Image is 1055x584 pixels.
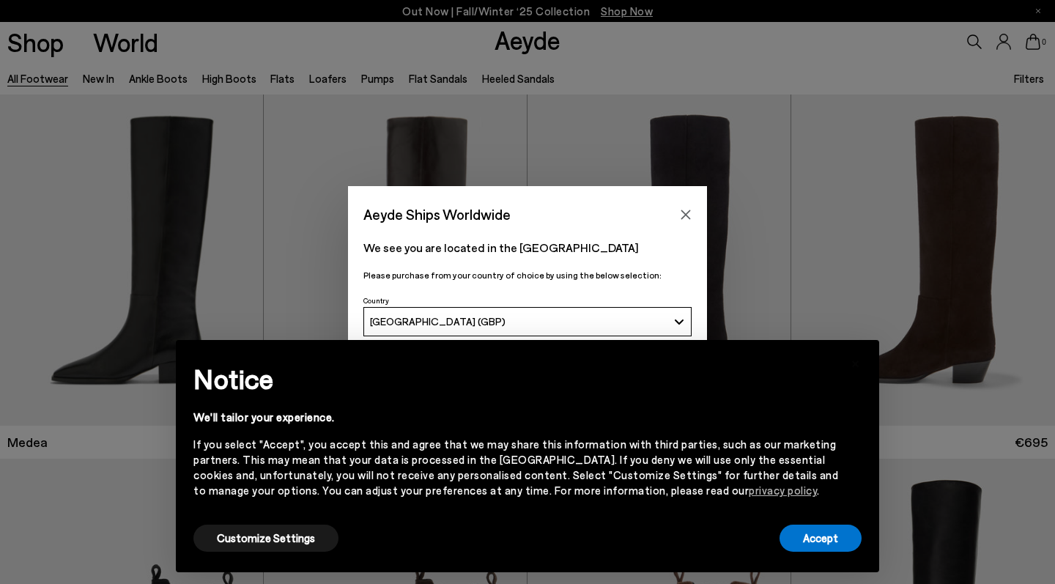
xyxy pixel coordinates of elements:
span: × [851,351,861,372]
button: Customize Settings [193,525,338,552]
div: We'll tailor your experience. [193,410,838,425]
span: Aeyde Ships Worldwide [363,202,511,227]
span: Country [363,296,389,305]
div: If you select "Accept", you accept this and agree that we may share this information with third p... [193,437,838,498]
button: Close this notice [838,344,873,380]
button: Accept [780,525,862,552]
p: Please purchase from your country of choice by using the below selection: [363,268,692,282]
p: We see you are located in the [GEOGRAPHIC_DATA] [363,239,692,256]
a: privacy policy [749,484,817,497]
h2: Notice [193,360,838,398]
button: Close [675,204,697,226]
span: [GEOGRAPHIC_DATA] (GBP) [370,315,506,328]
